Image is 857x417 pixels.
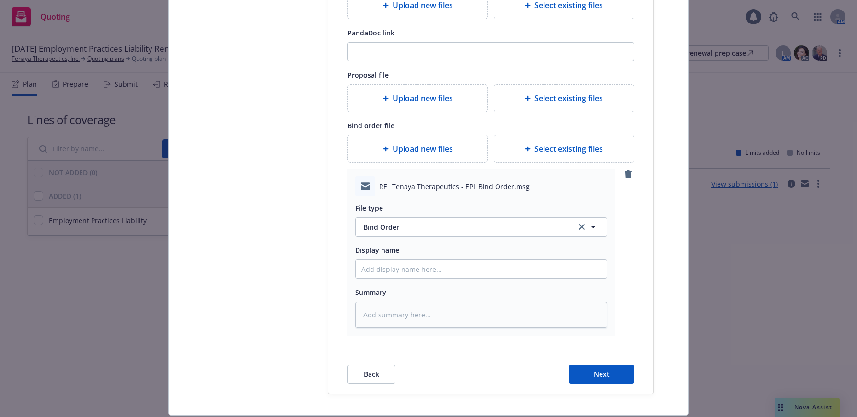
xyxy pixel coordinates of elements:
div: Select existing files [494,84,634,112]
span: Proposal file [347,70,389,79]
button: Next [569,365,634,384]
div: Upload new files [347,84,488,112]
div: Upload new files [347,135,488,163]
span: File type [355,203,383,213]
div: Select existing files [494,135,634,163]
a: remove [623,169,634,180]
span: Select existing files [534,92,603,104]
span: Back [364,370,379,379]
button: Bind Orderclear selection [355,217,607,237]
button: Back [347,365,395,384]
span: RE_ Tenaya Therapeutics - EPL Bind Order.msg [379,181,530,192]
span: Bind Order [363,222,565,232]
a: clear selection [576,221,588,233]
span: Bind order file [347,121,394,130]
span: Display name [355,246,399,255]
span: Summary [355,288,386,297]
span: Next [594,370,610,379]
span: Upload new files [393,143,453,155]
span: Upload new files [393,92,453,104]
span: Select existing files [534,143,603,155]
input: Add display name here... [356,260,607,278]
span: PandaDoc link [347,28,394,37]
